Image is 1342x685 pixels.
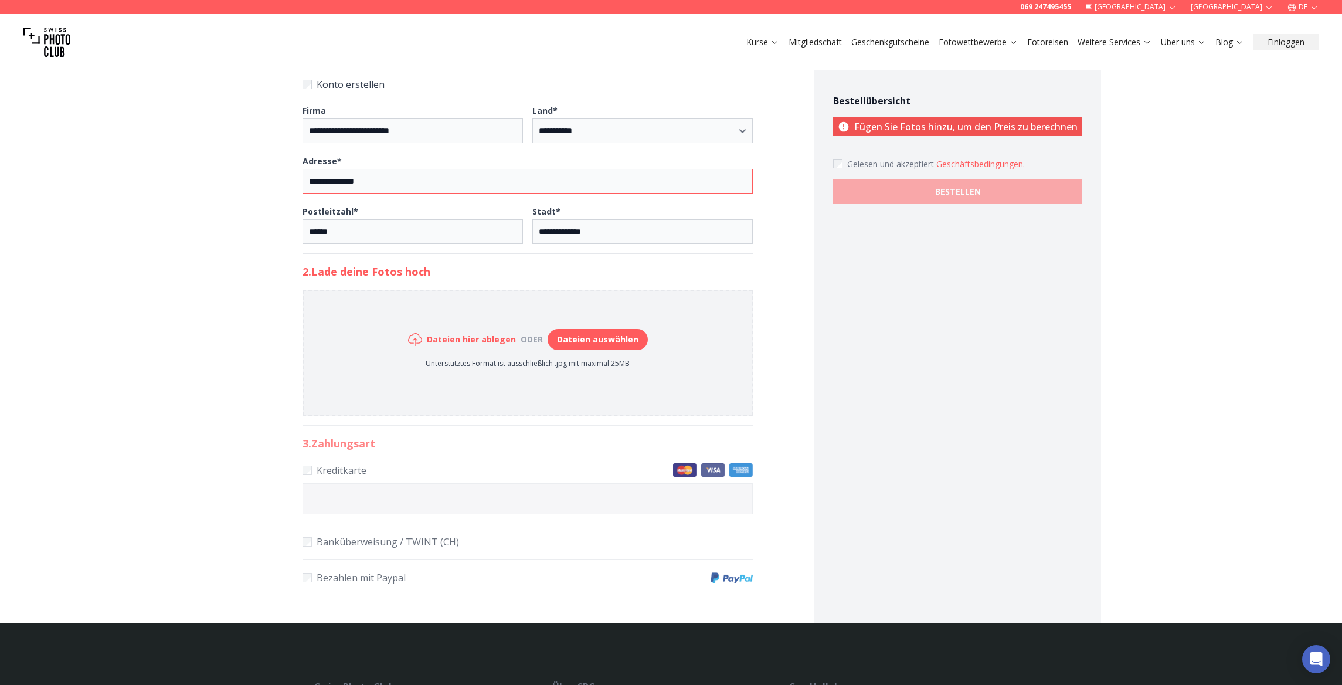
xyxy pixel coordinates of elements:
[532,206,560,217] b: Stadt *
[1302,645,1330,673] div: Open Intercom Messenger
[532,105,558,116] b: Land *
[935,186,981,198] b: BESTELLEN
[1215,36,1244,48] a: Blog
[833,159,842,168] input: Accept terms
[742,34,784,50] button: Kurse
[303,105,326,116] b: Firma
[303,219,523,244] input: Postleitzahl*
[516,334,548,345] div: oder
[789,36,842,48] a: Mitgliedschaft
[303,76,753,93] label: Konto erstellen
[303,206,358,217] b: Postleitzahl *
[1253,34,1319,50] button: Einloggen
[1027,36,1068,48] a: Fotoreisen
[833,117,1082,136] p: Fügen Sie Fotos hinzu, um den Preis zu berechnen
[1156,34,1211,50] button: Über uns
[303,118,523,143] input: Firma
[1211,34,1249,50] button: Blog
[1020,2,1071,12] a: 069 247495455
[548,329,648,350] button: Dateien auswählen
[847,158,936,169] span: Gelesen und akzeptiert
[427,334,516,345] h6: Dateien hier ablegen
[532,118,753,143] select: Land*
[303,263,753,280] h2: 2. Lade deine Fotos hoch
[847,34,934,50] button: Geschenkgutscheine
[939,36,1018,48] a: Fotowettbewerbe
[408,359,648,368] p: Unterstütztes Format ist ausschließlich .jpg mit maximal 25MB
[1022,34,1073,50] button: Fotoreisen
[1078,36,1151,48] a: Weitere Services
[303,155,342,167] b: Adresse *
[936,158,1025,170] button: Accept termsGelesen und akzeptiert
[23,19,70,66] img: Swiss photo club
[532,219,753,244] input: Stadt*
[833,179,1082,204] button: BESTELLEN
[1161,36,1206,48] a: Über uns
[746,36,779,48] a: Kurse
[851,36,929,48] a: Geschenkgutscheine
[784,34,847,50] button: Mitgliedschaft
[303,169,753,194] input: Adresse*
[833,94,1082,108] h4: Bestellübersicht
[1073,34,1156,50] button: Weitere Services
[934,34,1022,50] button: Fotowettbewerbe
[303,80,312,89] input: Konto erstellen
